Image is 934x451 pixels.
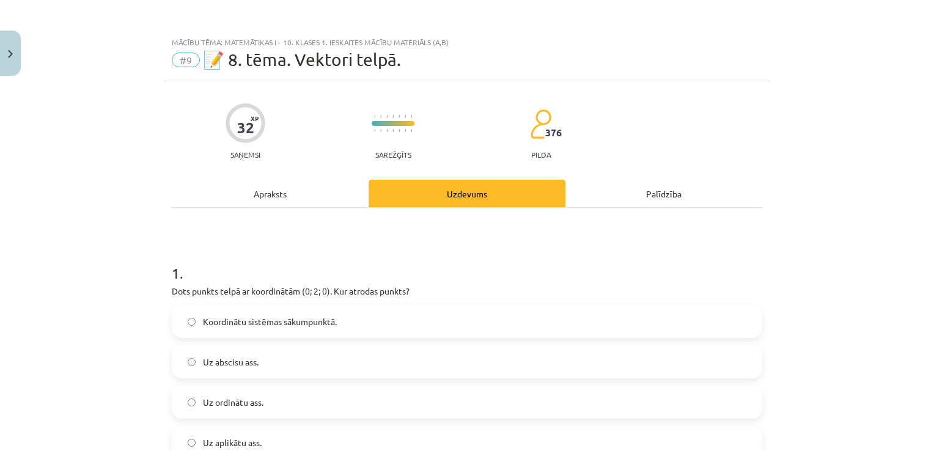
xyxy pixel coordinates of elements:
img: icon-short-line-57e1e144782c952c97e751825c79c345078a6d821885a25fce030b3d8c18986b.svg [399,129,400,132]
input: Uz abscisu ass. [188,358,196,366]
img: icon-short-line-57e1e144782c952c97e751825c79c345078a6d821885a25fce030b3d8c18986b.svg [405,115,406,118]
img: icon-short-line-57e1e144782c952c97e751825c79c345078a6d821885a25fce030b3d8c18986b.svg [380,115,381,118]
div: Apraksts [172,180,369,207]
img: students-c634bb4e5e11cddfef0936a35e636f08e4e9abd3cc4e673bd6f9a4125e45ecb1.svg [530,109,551,139]
span: 376 [545,127,562,138]
img: icon-short-line-57e1e144782c952c97e751825c79c345078a6d821885a25fce030b3d8c18986b.svg [399,115,400,118]
input: Uz ordinātu ass. [188,398,196,406]
img: icon-short-line-57e1e144782c952c97e751825c79c345078a6d821885a25fce030b3d8c18986b.svg [392,115,394,118]
input: Uz aplikātu ass. [188,439,196,447]
p: Saņemsi [226,150,265,159]
span: XP [251,115,259,122]
input: Koordinātu sistēmas sākumpunktā. [188,318,196,326]
img: icon-short-line-57e1e144782c952c97e751825c79c345078a6d821885a25fce030b3d8c18986b.svg [386,129,388,132]
img: icon-short-line-57e1e144782c952c97e751825c79c345078a6d821885a25fce030b3d8c18986b.svg [386,115,388,118]
div: 32 [237,119,254,136]
span: #9 [172,53,200,67]
span: 📝 8. tēma. Vektori telpā. [203,50,401,70]
span: Uz abscisu ass. [203,356,259,369]
span: Uz aplikātu ass. [203,436,262,449]
div: Palīdzība [565,180,762,207]
p: Dots punkts telpā ar koordinātām (0; 2; 0). Kur atrodas punkts? [172,285,762,298]
img: icon-short-line-57e1e144782c952c97e751825c79c345078a6d821885a25fce030b3d8c18986b.svg [374,129,375,132]
p: pilda [531,150,551,159]
h1: 1 . [172,243,762,281]
span: Uz ordinātu ass. [203,396,263,409]
img: icon-short-line-57e1e144782c952c97e751825c79c345078a6d821885a25fce030b3d8c18986b.svg [380,129,381,132]
img: icon-close-lesson-0947bae3869378f0d4975bcd49f059093ad1ed9edebbc8119c70593378902aed.svg [8,50,13,58]
p: Sarežģīts [375,150,411,159]
img: icon-short-line-57e1e144782c952c97e751825c79c345078a6d821885a25fce030b3d8c18986b.svg [392,129,394,132]
span: Koordinātu sistēmas sākumpunktā. [203,315,337,328]
img: icon-short-line-57e1e144782c952c97e751825c79c345078a6d821885a25fce030b3d8c18986b.svg [411,129,412,132]
img: icon-short-line-57e1e144782c952c97e751825c79c345078a6d821885a25fce030b3d8c18986b.svg [411,115,412,118]
img: icon-short-line-57e1e144782c952c97e751825c79c345078a6d821885a25fce030b3d8c18986b.svg [374,115,375,118]
img: icon-short-line-57e1e144782c952c97e751825c79c345078a6d821885a25fce030b3d8c18986b.svg [405,129,406,132]
div: Uzdevums [369,180,565,207]
div: Mācību tēma: Matemātikas i - 10. klases 1. ieskaites mācību materiāls (a,b) [172,38,762,46]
